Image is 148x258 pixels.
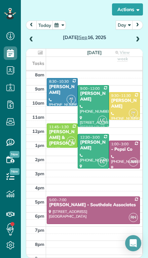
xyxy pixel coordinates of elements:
span: 8:30 - 10:30 [49,79,69,84]
span: 6pm [35,213,44,219]
span: Sep [79,34,87,40]
div: - Pepsi Co [111,147,138,152]
span: RH [129,213,138,222]
span: [DATE] [87,50,102,55]
span: 9am [35,86,44,91]
div: [PERSON_NAME] [80,140,107,151]
span: 11am [32,114,44,120]
h2: [DATE] 16, 2025 [38,35,131,40]
div: [PERSON_NAME] - Southdale Associates [49,202,138,208]
span: New [10,168,20,175]
span: 12:30 - 3:00 [80,135,100,140]
div: [PERSON_NAME] & [PERSON_NAME] [49,129,76,152]
span: 3pm [35,171,44,176]
span: 12pm [32,128,44,134]
span: 2pm [35,157,44,162]
span: 9:00 - 12:00 [80,86,100,91]
span: LC [98,157,107,167]
div: [PERSON_NAME] [49,84,76,96]
div: [PERSON_NAME] [111,98,138,109]
div: Open Intercom Messenger [125,235,141,251]
span: 1pm [35,143,44,148]
span: LC [98,116,107,125]
span: New [10,151,20,158]
button: Actions [112,3,143,15]
span: AS [69,97,73,100]
span: 5pm [35,199,44,205]
span: Tasks [32,61,44,66]
button: Day [116,21,133,30]
small: 2 [129,113,138,119]
span: RH [129,157,138,167]
span: JW [131,110,136,114]
small: 2 [67,99,75,105]
span: 11:45 - 1:30 [49,124,69,129]
span: 8pm [35,242,44,247]
button: next [132,21,143,30]
span: View week [117,50,130,62]
span: 10am [32,100,44,106]
span: 4pm [35,185,44,190]
span: 9:30 - 11:30 [111,93,131,98]
span: 7pm [35,227,44,233]
button: prev [26,21,37,30]
span: 1:00 - 3:00 [111,142,129,146]
div: [PERSON_NAME] [80,91,107,102]
button: today [36,21,53,30]
span: 8am [35,72,44,77]
span: 5:00 - 7:00 [49,197,67,202]
span: KT [67,137,76,146]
